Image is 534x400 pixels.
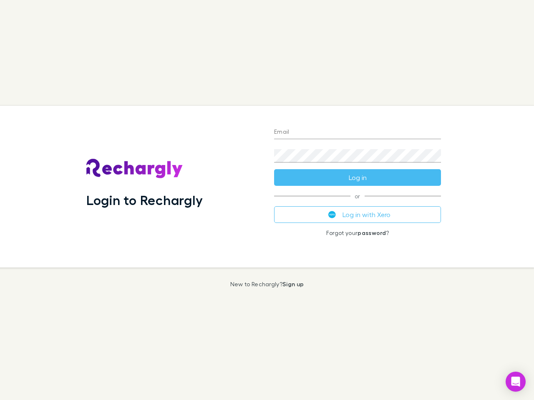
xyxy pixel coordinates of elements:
button: Log in [274,169,441,186]
a: password [358,229,386,236]
img: Xero's logo [328,211,336,218]
button: Log in with Xero [274,206,441,223]
img: Rechargly's Logo [86,159,183,179]
p: Forgot your ? [274,230,441,236]
p: New to Rechargly? [230,281,304,287]
a: Sign up [282,280,304,287]
div: Open Intercom Messenger [506,372,526,392]
h1: Login to Rechargly [86,192,203,208]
